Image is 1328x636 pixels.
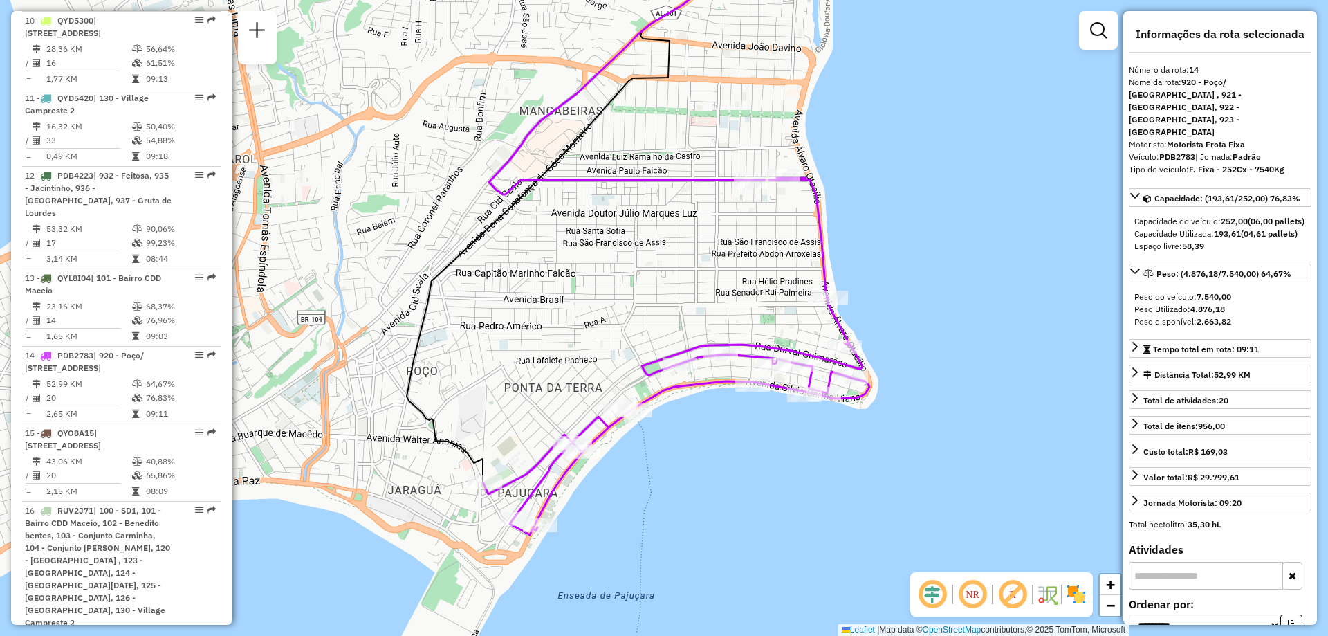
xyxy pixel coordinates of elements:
td: 43,06 KM [46,455,131,469]
td: 61,51% [145,56,215,70]
span: PDB2783 [57,350,93,361]
span: | Jornada: [1195,152,1261,162]
i: % de utilização do peso [132,380,142,388]
i: Tempo total em rota [132,487,139,496]
div: Total de itens: [1143,420,1225,433]
a: Jornada Motorista: 09:20 [1129,493,1311,511]
span: RUV2J71 [57,505,93,516]
i: Total de Atividades [33,316,41,325]
em: Opções [195,93,203,102]
span: Tempo total em rota: 09:11 [1153,344,1259,354]
i: Total de Atividades [33,394,41,402]
i: % de utilização da cubagem [132,471,142,480]
span: | 932 - Feitosa, 935 - Jacintinho, 936 - [GEOGRAPHIC_DATA], 937 - Gruta de Lourdes [25,170,172,218]
td: 28,36 KM [46,42,131,56]
td: 17 [46,236,131,250]
i: Distância Total [33,457,41,466]
span: Ocultar deslocamento [916,578,949,611]
span: | 130 - Village Campreste 2 [25,93,149,116]
div: Capacidade: (193,61/252,00) 76,83% [1129,210,1311,258]
a: OpenStreetMap [923,625,981,635]
td: 09:03 [145,329,215,343]
i: % de utilização da cubagem [132,59,142,67]
strong: 252,00 [1221,216,1248,226]
a: Capacidade: (193,61/252,00) 76,83% [1129,188,1311,207]
div: Custo total: [1143,446,1228,458]
a: Leaflet [842,625,875,635]
span: | 100 - SD1, 101 - Bairro CDD Maceio, 102 - Benedito bentes, 103 - Conjunto Carminha, 104 - Conju... [25,505,170,628]
td: 64,67% [145,377,215,391]
td: 65,86% [145,469,215,482]
i: Tempo total em rota [132,410,139,418]
td: 90,06% [145,222,215,236]
strong: Motorista Frota Fixa [1167,139,1245,149]
span: Exibir rótulo [996,578,1029,611]
label: Ordenar por: [1129,596,1311,612]
i: % de utilização do peso [132,302,142,311]
span: | [STREET_ADDRESS] [25,428,101,451]
strong: 193,61 [1214,228,1241,239]
td: = [25,484,32,498]
strong: 2.663,82 [1197,316,1231,327]
a: Valor total:R$ 29.799,61 [1129,467,1311,486]
i: % de utilização do peso [132,45,142,53]
td: 20 [46,391,131,405]
span: 52,99 KM [1214,370,1251,380]
a: Distância Total:52,99 KM [1129,365,1311,383]
i: % de utilização da cubagem [132,316,142,325]
td: 08:09 [145,484,215,498]
i: Tempo total em rota [132,75,139,83]
div: Peso disponível: [1134,316,1306,328]
div: Nome da rota: [1129,76,1311,138]
td: 76,83% [145,391,215,405]
a: Total de atividades:20 [1129,390,1311,409]
i: Tempo total em rota [132,152,139,161]
a: Nova sessão e pesquisa [243,17,271,48]
td: 08:44 [145,252,215,266]
strong: F. Fixa - 252Cx - 7540Kg [1189,164,1284,174]
a: Total de itens:956,00 [1129,416,1311,435]
div: Peso: (4.876,18/7.540,00) 64,67% [1129,285,1311,334]
td: 52,99 KM [46,377,131,391]
strong: Padrão [1233,152,1261,162]
a: Custo total:R$ 169,03 [1129,442,1311,460]
span: | 101 - Bairro CDD Maceio [25,273,161,296]
td: 16,32 KM [46,120,131,134]
a: Zoom out [1100,595,1120,616]
td: 56,64% [145,42,215,56]
i: Total de Atividades [33,136,41,145]
span: PDB4223 [57,170,93,181]
td: 2,65 KM [46,407,131,421]
i: % de utilização do peso [132,122,142,131]
div: Map data © contributors,© 2025 TomTom, Microsoft [838,624,1129,636]
i: Tempo total em rota [132,255,139,263]
i: Distância Total [33,302,41,311]
strong: 920 - Poço/ [GEOGRAPHIC_DATA] , 921 - [GEOGRAPHIC_DATA], 922 - [GEOGRAPHIC_DATA], 923 - [GEOGRAPH... [1129,77,1242,137]
div: Tipo do veículo: [1129,163,1311,176]
strong: (06,00 pallets) [1248,216,1304,226]
td: / [25,391,32,405]
td: 3,14 KM [46,252,131,266]
td: 99,23% [145,236,215,250]
td: 16 [46,56,131,70]
span: Ocultar NR [956,578,989,611]
strong: 14 [1189,64,1199,75]
i: Distância Total [33,380,41,388]
td: 54,88% [145,134,215,147]
a: Peso: (4.876,18/7.540,00) 64,67% [1129,264,1311,282]
div: Jornada Motorista: 09:20 [1143,497,1242,509]
div: Capacidade do veículo: [1134,215,1306,228]
h4: Atividades [1129,543,1311,556]
em: Rota exportada [207,273,216,282]
i: Total de Atividades [33,471,41,480]
strong: 35,30 hL [1188,519,1221,529]
i: % de utilização da cubagem [132,239,142,247]
span: | [877,625,879,635]
td: 0,49 KM [46,149,131,163]
i: Total de Atividades [33,239,41,247]
strong: 956,00 [1198,421,1225,431]
strong: R$ 29.799,61 [1188,472,1239,482]
a: Tempo total em rota: 09:11 [1129,339,1311,358]
span: 11 - [25,93,149,116]
i: % de utilização do peso [132,457,142,466]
